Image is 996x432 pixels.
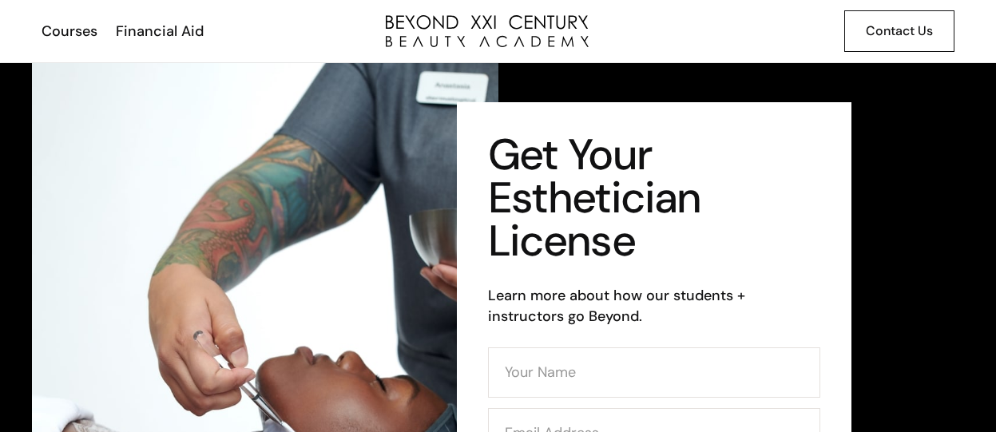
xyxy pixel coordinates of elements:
[386,15,589,47] img: beyond logo
[105,21,212,42] a: Financial Aid
[844,10,954,52] a: Contact Us
[386,15,589,47] a: home
[42,21,97,42] div: Courses
[31,21,105,42] a: Courses
[488,285,820,327] h6: Learn more about how our students + instructors go Beyond.
[488,133,820,263] h1: Get Your Esthetician License
[488,347,820,398] input: Your Name
[866,21,933,42] div: Contact Us
[116,21,204,42] div: Financial Aid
